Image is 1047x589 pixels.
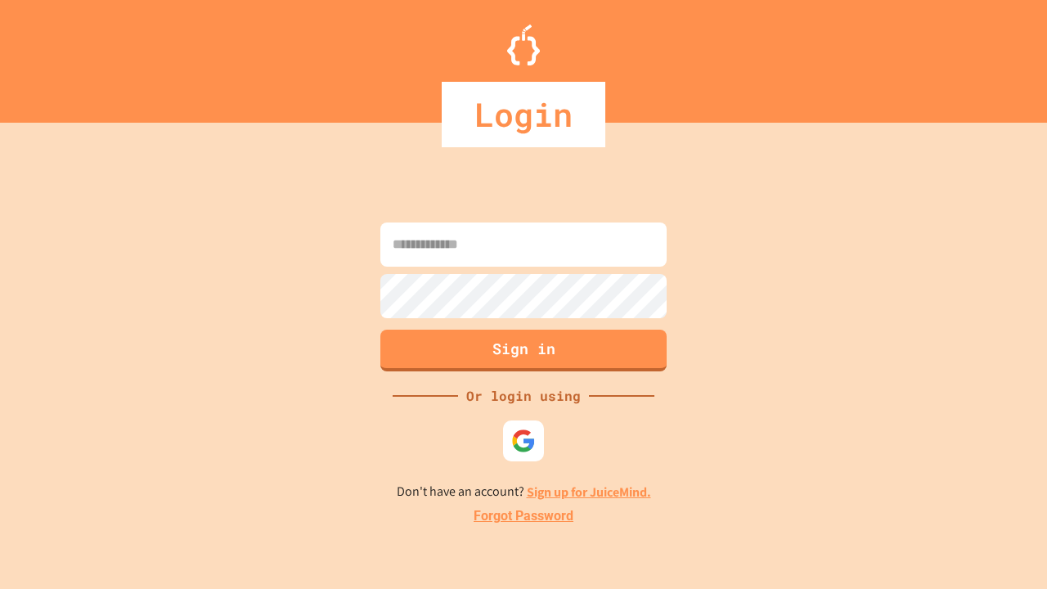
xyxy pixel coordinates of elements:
[397,482,651,502] p: Don't have an account?
[527,483,651,501] a: Sign up for JuiceMind.
[442,82,605,147] div: Login
[911,452,1031,522] iframe: chat widget
[380,330,667,371] button: Sign in
[978,524,1031,573] iframe: chat widget
[474,506,573,526] a: Forgot Password
[507,25,540,65] img: Logo.svg
[458,386,589,406] div: Or login using
[511,429,536,453] img: google-icon.svg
